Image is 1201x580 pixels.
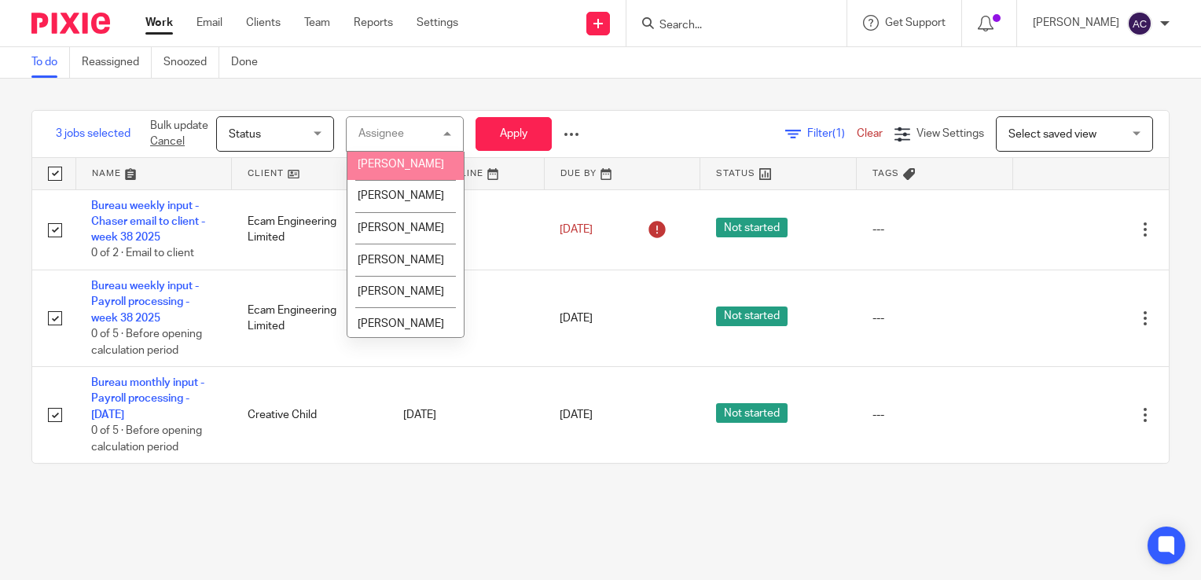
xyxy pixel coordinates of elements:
div: Assignee [358,128,404,139]
img: Pixie [31,13,110,34]
div: --- [872,310,997,326]
p: Bulk update [150,118,208,150]
a: Snoozed [163,47,219,78]
span: [PERSON_NAME] [358,190,444,201]
span: Not started [716,403,788,423]
span: Tags [872,169,899,178]
span: Filter [807,128,857,139]
td: [DATE] [387,270,544,367]
a: Settings [417,15,458,31]
a: Clear [857,128,883,139]
span: 0 of 5 · Before opening calculation period [91,329,202,356]
a: Reassigned [82,47,152,78]
td: [DATE] [387,367,544,464]
span: View Settings [916,128,984,139]
td: Ecam Engineering Limited [232,189,388,270]
span: [DATE] [560,224,593,235]
span: [DATE] [560,409,593,420]
button: Apply [476,117,552,151]
div: --- [872,407,997,423]
a: Clients [246,15,281,31]
img: svg%3E [1127,11,1152,36]
span: [PERSON_NAME] [358,222,444,233]
span: [PERSON_NAME] [358,159,444,170]
a: Bureau weekly input - Chaser email to client - week 38 2025 [91,200,205,244]
a: Work [145,15,173,31]
span: Select saved view [1008,129,1096,140]
td: [DATE] [387,189,544,270]
span: [DATE] [560,313,593,324]
span: 0 of 2 · Email to client [91,248,194,259]
td: Creative Child [232,367,388,464]
a: Bureau weekly input - Payroll processing - week 38 2025 [91,281,199,324]
div: --- [872,222,997,237]
span: 0 of 5 · Before opening calculation period [91,425,202,453]
a: Email [196,15,222,31]
span: 3 jobs selected [56,126,130,141]
a: Team [304,15,330,31]
span: [PERSON_NAME] [358,286,444,297]
p: [PERSON_NAME] [1033,15,1119,31]
span: Status [229,129,261,140]
a: Cancel [150,136,185,147]
span: [PERSON_NAME] [358,318,444,329]
input: Search [658,19,799,33]
a: Reports [354,15,393,31]
a: Bureau monthly input - Payroll processing - [DATE] [91,377,204,420]
span: [PERSON_NAME] [358,255,444,266]
span: (1) [832,128,845,139]
span: Not started [716,218,788,237]
a: Done [231,47,270,78]
span: Get Support [885,17,946,28]
td: Ecam Engineering Limited [232,270,388,367]
span: Not started [716,307,788,326]
a: To do [31,47,70,78]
